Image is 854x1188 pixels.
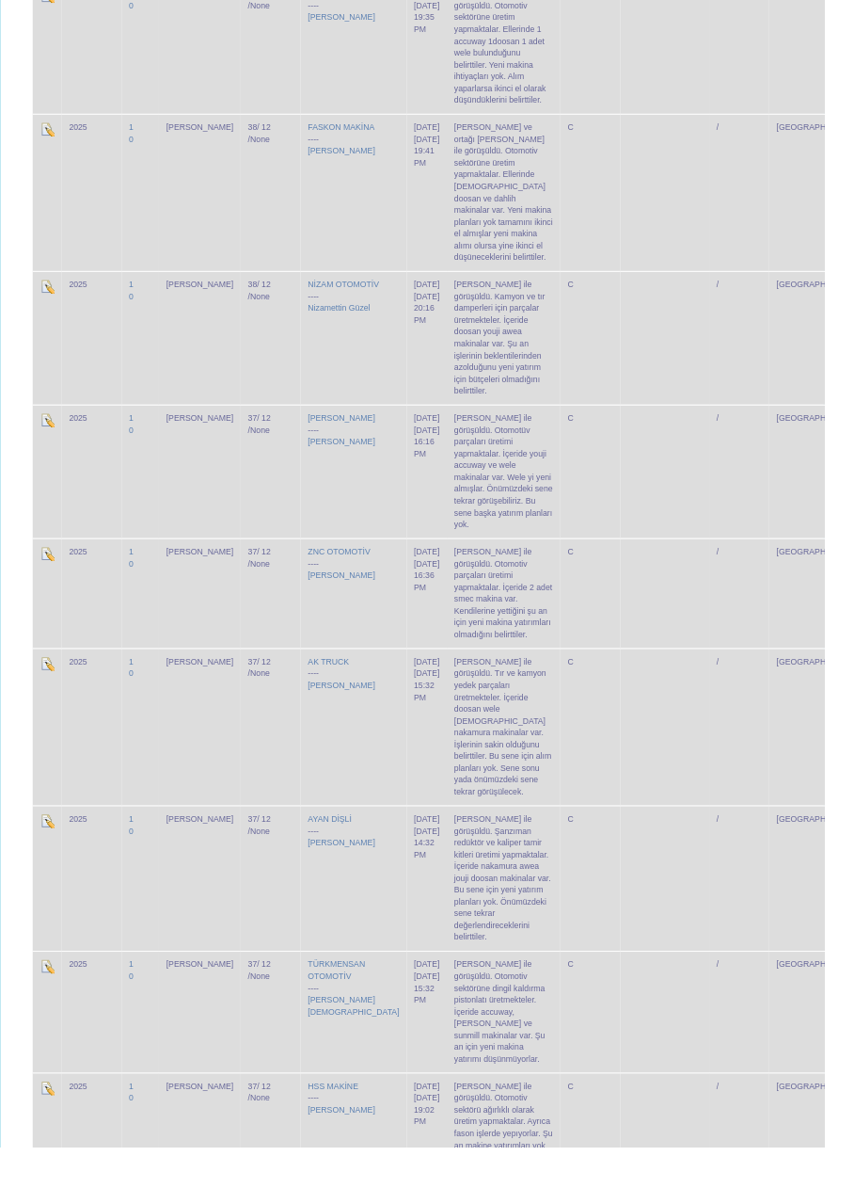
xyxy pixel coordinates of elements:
[134,428,138,438] a: 1
[319,705,388,714] a: [PERSON_NAME]
[134,681,138,690] a: 1
[319,152,388,161] a: [PERSON_NAME]
[319,994,378,1016] a: TÜRKMENSAN OTOMOTİV
[421,281,463,419] td: [DATE]
[580,834,642,985] td: C
[429,1132,455,1168] div: [DATE] 19:02 PM
[429,1005,455,1042] div: [DATE] 15:32 PM
[134,856,138,865] a: 0
[249,671,311,834] td: 37/ 12 /None
[134,994,138,1003] a: 1
[41,126,56,141] img: Edit
[134,1132,138,1142] a: 0
[64,671,126,834] td: 2025
[249,419,311,557] td: 37/ 12 /None
[735,281,797,419] td: /
[735,671,797,834] td: /
[421,985,463,1111] td: [DATE]
[311,419,421,557] td: ----
[319,314,384,324] a: Nizamettin Güzel
[134,302,138,312] a: 0
[165,557,249,671] td: [PERSON_NAME]
[463,419,580,557] td: [PERSON_NAME] ile görüşüldü. Otomotüv parçaları üretimi yapmaktalar. İçeride youji accuway ve wel...
[421,118,463,281] td: [DATE]
[134,693,138,702] a: 0
[463,281,580,419] td: [PERSON_NAME] ile görüşüldü. Kamyon ve tır damperleri için parçalar üretmekteler. İçeride doosan ...
[319,868,388,877] a: [PERSON_NAME]
[429,692,455,729] div: [DATE] 15:32 PM
[249,557,311,671] td: 37/ 12 /None
[64,281,126,419] td: 2025
[41,427,56,442] img: Edit
[319,681,361,690] a: AK TRUCK
[429,138,455,175] div: [DATE] 19:41 PM
[41,1119,56,1134] img: Edit
[134,290,138,299] a: 1
[580,557,642,671] td: C
[134,127,138,136] a: 1
[463,671,580,834] td: [PERSON_NAME] ile görüşüldü. Tır ve kamyon yedek parçaları üretmekteler. İçeride doosan wele [DEM...
[134,567,138,576] a: 1
[64,985,126,1111] td: 2025
[735,985,797,1111] td: /
[134,1120,138,1130] a: 1
[319,453,388,462] a: [PERSON_NAME]
[311,985,421,1111] td: ----
[64,419,126,557] td: 2025
[735,834,797,985] td: /
[319,428,388,438] a: [PERSON_NAME]
[429,855,455,891] div: [DATE] 14:32 PM
[165,834,249,985] td: [PERSON_NAME]
[134,1,138,10] a: 0
[429,440,455,476] div: [DATE] 16:16 PM
[41,993,56,1008] img: Edit
[429,578,455,615] div: [DATE] 16:36 PM
[249,985,311,1111] td: 37/ 12 /None
[134,1006,138,1016] a: 0
[41,843,56,858] img: Edit
[311,671,421,834] td: ----
[319,1120,372,1130] a: HSS MAKİNE
[134,139,138,149] a: 0
[311,557,421,671] td: ----
[134,843,138,853] a: 1
[319,290,392,299] a: NİZAM OTOMOTİV
[319,1145,388,1154] a: [PERSON_NAME]
[580,985,642,1111] td: C
[165,985,249,1111] td: [PERSON_NAME]
[165,671,249,834] td: [PERSON_NAME]
[319,843,364,853] a: AYAN DİŞLİ
[249,281,311,419] td: 38/ 12 /None
[463,557,580,671] td: [PERSON_NAME] ile görüşüldü. Otomotiv parçaları üretimi yapmaktalar. İçeride 2 adet smec makina v...
[134,441,138,450] a: 0
[165,419,249,557] td: [PERSON_NAME]
[41,680,56,695] img: Edit
[41,289,56,304] img: Edit
[249,118,311,281] td: 38/ 12 /None
[580,118,642,281] td: C
[735,419,797,557] td: /
[580,281,642,419] td: C
[134,579,138,588] a: 0
[64,557,126,671] td: 2025
[580,671,642,834] td: C
[463,118,580,281] td: [PERSON_NAME] ve ortağı [PERSON_NAME] ile görüşüldü. Otomotiv sektörüne üretim yapmaktalar. Eller...
[429,301,455,338] div: [DATE] 20:16 PM
[64,834,126,985] td: 2025
[41,566,56,581] img: Edit
[463,834,580,985] td: [PERSON_NAME] ile görüşüldü. Şanzıman redüktör ve kaliper tamir kitleri üretimi yapmaktalar. İçer...
[580,419,642,557] td: C
[319,591,388,601] a: [PERSON_NAME]
[311,834,421,985] td: ----
[421,671,463,834] td: [DATE]
[319,13,388,23] a: [PERSON_NAME]
[735,557,797,671] td: /
[463,985,580,1111] td: [PERSON_NAME] ile görüşüldü. Otomotiv sektörüne dingil kaldırma pistonlatı üretmekteler. İçeride ...
[735,118,797,281] td: /
[421,419,463,557] td: [DATE]
[319,567,384,576] a: ZNC OTOMOTİV
[421,557,463,671] td: [DATE]
[421,834,463,985] td: [DATE]
[319,1031,414,1052] a: [PERSON_NAME][DEMOGRAPHIC_DATA]
[311,281,421,419] td: ----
